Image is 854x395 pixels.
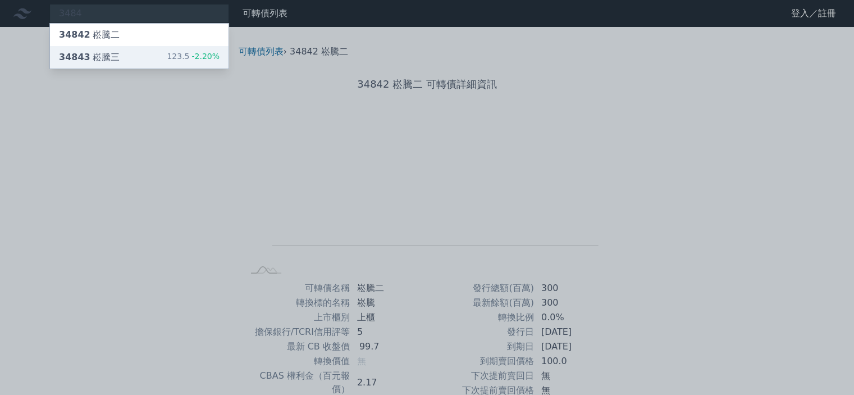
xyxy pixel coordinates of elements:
[50,46,229,69] a: 34843崧騰三 123.5-2.20%
[59,52,90,62] span: 34843
[59,51,120,64] div: 崧騰三
[50,24,229,46] a: 34842崧騰二
[189,52,220,61] span: -2.20%
[167,51,220,64] div: 123.5
[59,28,120,42] div: 崧騰二
[59,29,90,40] span: 34842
